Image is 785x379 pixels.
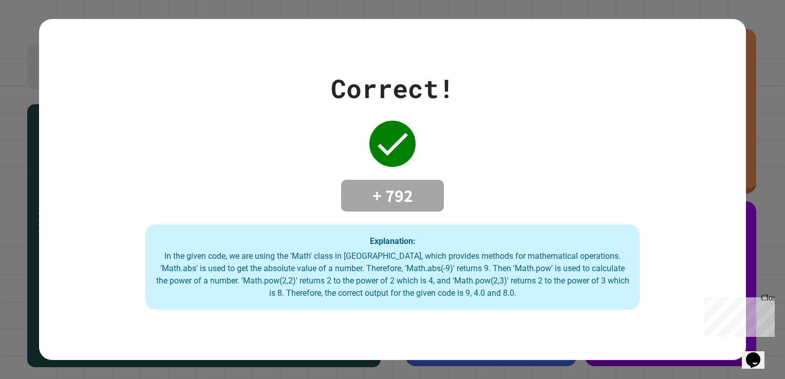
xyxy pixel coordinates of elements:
div: In the given code, we are using the 'Math' class in [GEOGRAPHIC_DATA], which provides methods for... [156,250,630,299]
iframe: chat widget [742,338,775,369]
div: Chat with us now!Close [4,4,71,65]
h4: + 792 [351,185,434,206]
div: Correct! [331,69,454,108]
iframe: chat widget [700,293,775,337]
strong: Explanation: [370,236,416,246]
